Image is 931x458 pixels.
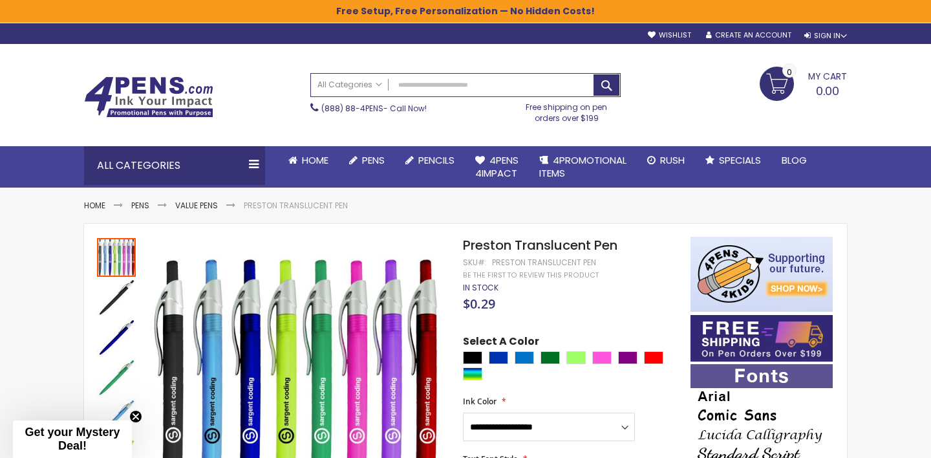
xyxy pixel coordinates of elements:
[302,153,328,167] span: Home
[515,351,534,364] div: Blue Light
[695,146,771,175] a: Specials
[618,351,637,364] div: Purple
[129,410,142,423] button: Close teaser
[311,74,389,95] a: All Categories
[321,103,383,114] a: (888) 88-4PENS
[97,357,137,397] div: Preston Translucent Pen
[489,351,508,364] div: Blue
[418,153,455,167] span: Pencils
[463,236,617,254] span: Preston Translucent Pen
[463,283,498,293] div: Availability
[592,351,612,364] div: Pink
[760,67,847,99] a: 0.00 0
[540,351,560,364] div: Green
[706,30,791,40] a: Create an Account
[719,153,761,167] span: Specials
[317,80,382,90] span: All Categories
[13,420,132,458] div: Get your Mystery Deal!Close teaser
[321,103,427,114] span: - Call Now!
[690,315,833,362] img: Free shipping on orders over $199
[782,153,807,167] span: Blog
[644,351,663,364] div: Red
[395,146,465,175] a: Pencils
[475,153,519,180] span: 4Pens 4impact
[97,397,137,437] div: Preston Translucent Pen
[787,66,792,78] span: 0
[463,351,482,364] div: Black
[463,257,487,268] strong: SKU
[648,30,691,40] a: Wishlist
[816,83,839,99] span: 0.00
[97,317,137,357] div: Preston Translucent Pen
[97,277,137,317] div: Preston Translucent Pen
[824,423,931,458] iframe: Google Customer Reviews
[97,398,136,437] img: Preston Translucent Pen
[97,318,136,357] img: Preston Translucent Pen
[463,334,539,352] span: Select A Color
[97,278,136,317] img: Preston Translucent Pen
[278,146,339,175] a: Home
[463,295,495,312] span: $0.29
[771,146,817,175] a: Blog
[566,351,586,364] div: Green Light
[97,358,136,397] img: Preston Translucent Pen
[97,237,137,277] div: Preston Translucent Pen
[463,282,498,293] span: In stock
[804,31,847,41] div: Sign In
[463,396,497,407] span: Ink Color
[131,200,149,211] a: Pens
[175,200,218,211] a: Value Pens
[529,146,637,188] a: 4PROMOTIONALITEMS
[690,237,833,312] img: 4pens 4 kids
[339,146,395,175] a: Pens
[244,201,348,211] li: Preston Translucent Pen
[25,426,120,452] span: Get your Mystery Deal!
[660,153,685,167] span: Rush
[463,270,599,280] a: Be the first to review this product
[637,146,695,175] a: Rush
[539,153,626,180] span: 4PROMOTIONAL ITEMS
[492,257,596,268] div: Preston Translucent Pen
[463,367,482,380] div: Assorted
[84,146,265,185] div: All Categories
[84,200,105,211] a: Home
[465,146,529,188] a: 4Pens4impact
[84,76,213,118] img: 4Pens Custom Pens and Promotional Products
[362,153,385,167] span: Pens
[513,97,621,123] div: Free shipping on pen orders over $199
